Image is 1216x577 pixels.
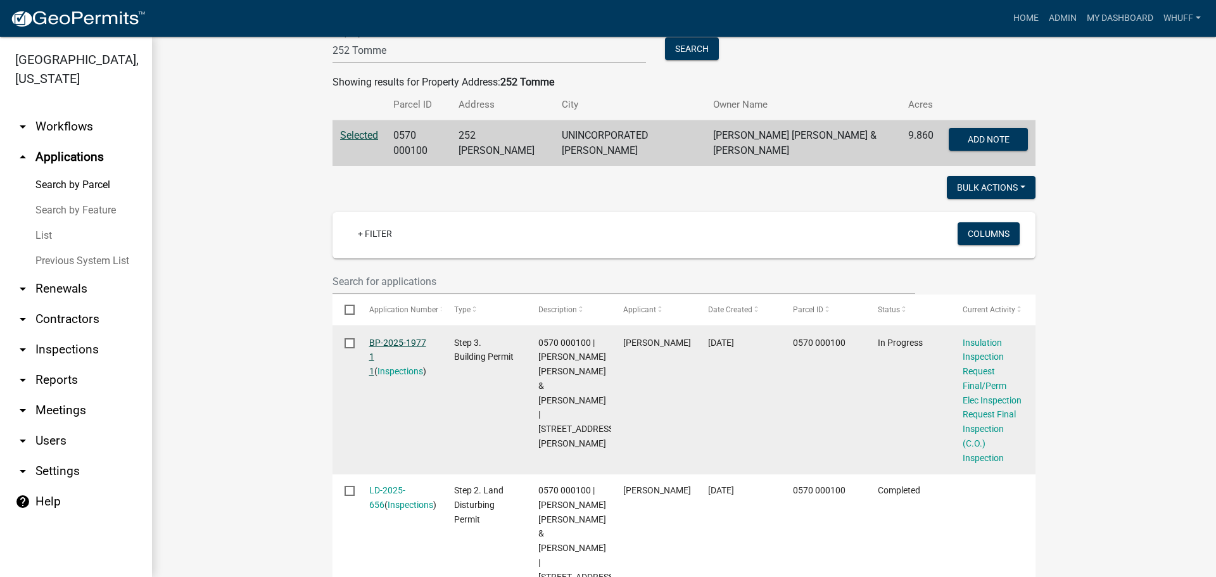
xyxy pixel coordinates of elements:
[15,372,30,388] i: arrow_drop_down
[451,90,554,120] th: Address
[388,500,433,510] a: Inspections
[454,338,514,362] span: Step 3. Building Permit
[963,409,1016,462] a: Request Final Inspection (C.O.) Inspection
[963,366,1022,405] a: Request Final/Perm Elec Inspection
[1044,6,1082,30] a: Admin
[340,129,378,141] a: Selected
[538,305,577,314] span: Description
[386,90,451,120] th: Parcel ID
[369,305,438,314] span: Application Number
[623,305,656,314] span: Applicant
[15,464,30,479] i: arrow_drop_down
[369,338,426,377] a: BP-2025-1977 1 1
[386,120,451,167] td: 0570 000100
[901,90,941,120] th: Acres
[451,120,554,167] td: 252 [PERSON_NAME]
[623,485,691,495] span: Dara Hester
[963,305,1015,314] span: Current Activity
[706,90,901,120] th: Owner Name
[611,295,696,325] datatable-header-cell: Applicant
[15,312,30,327] i: arrow_drop_down
[357,295,441,325] datatable-header-cell: Application Number
[538,338,616,448] span: 0570 000100 | LINFORS NILS ERIC & STACY | 252 TOMME RD
[708,305,752,314] span: Date Created
[526,295,611,325] datatable-header-cell: Description
[901,120,941,167] td: 9.860
[708,338,734,348] span: 06/16/2025
[15,149,30,165] i: arrow_drop_up
[332,75,1035,90] div: Showing results for Property Address:
[793,338,845,348] span: 0570 000100
[1082,6,1158,30] a: My Dashboard
[15,281,30,296] i: arrow_drop_down
[781,295,866,325] datatable-header-cell: Parcel ID
[348,222,402,245] a: + Filter
[15,119,30,134] i: arrow_drop_down
[15,403,30,418] i: arrow_drop_down
[866,295,951,325] datatable-header-cell: Status
[947,176,1035,199] button: Bulk Actions
[949,128,1028,151] button: Add Note
[377,366,423,376] a: Inspections
[332,295,357,325] datatable-header-cell: Select
[369,485,405,510] a: LD-2025-656
[951,295,1035,325] datatable-header-cell: Current Activity
[15,342,30,357] i: arrow_drop_down
[441,295,526,325] datatable-header-cell: Type
[793,305,823,314] span: Parcel ID
[15,494,30,509] i: help
[708,485,734,495] span: 06/04/2025
[958,222,1020,245] button: Columns
[332,269,915,295] input: Search for applications
[623,338,691,348] span: Dara Hester
[967,134,1009,144] span: Add Note
[696,295,781,325] datatable-header-cell: Date Created
[554,90,706,120] th: City
[963,338,1004,362] a: Insulation Inspection
[454,305,471,314] span: Type
[1008,6,1044,30] a: Home
[878,485,920,495] span: Completed
[878,305,900,314] span: Status
[454,485,503,524] span: Step 2. Land Disturbing Permit
[878,338,923,348] span: In Progress
[665,37,719,60] button: Search
[793,485,845,495] span: 0570 000100
[500,76,554,88] strong: 252 Tomme
[554,120,706,167] td: UNINCORPORATED [PERSON_NAME]
[369,336,430,379] div: ( )
[15,433,30,448] i: arrow_drop_down
[369,483,430,512] div: ( )
[1158,6,1206,30] a: whuff
[706,120,901,167] td: [PERSON_NAME] [PERSON_NAME] & [PERSON_NAME]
